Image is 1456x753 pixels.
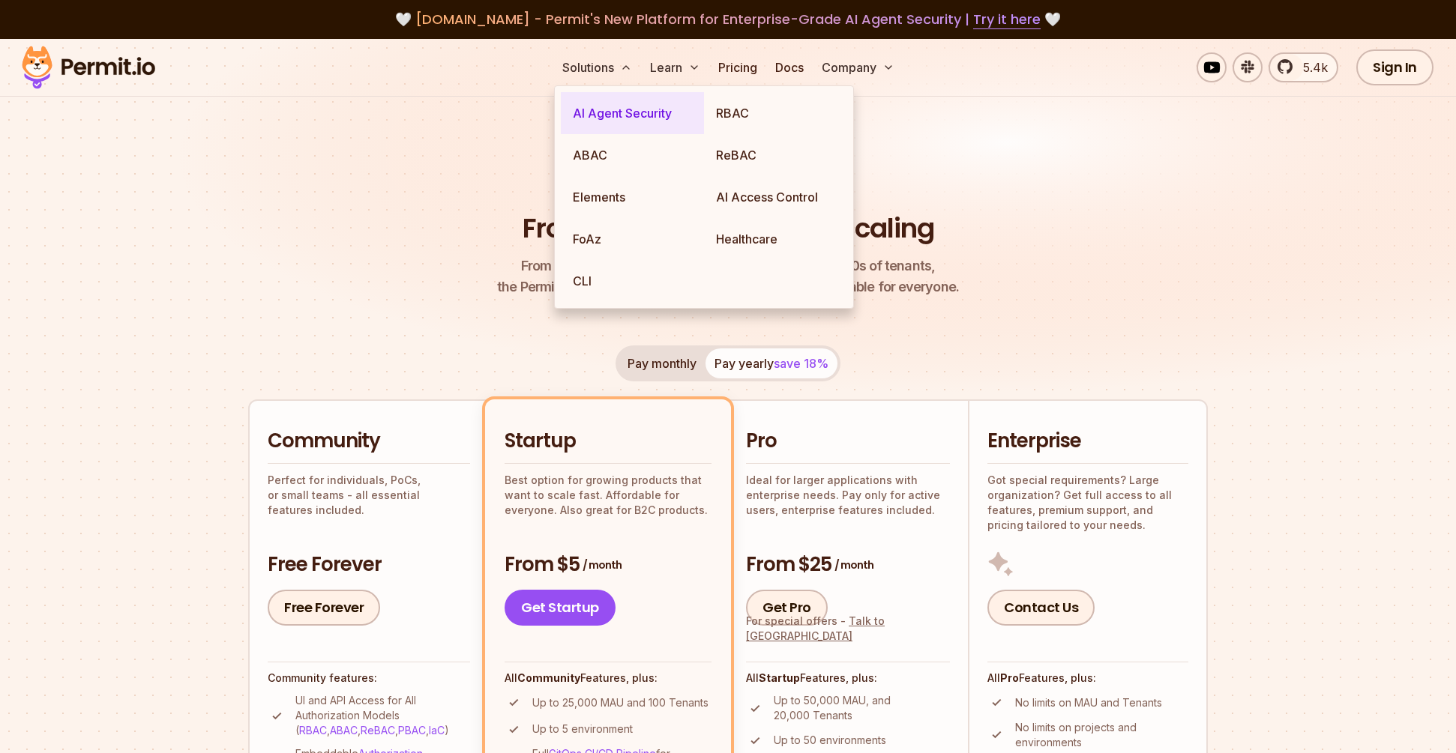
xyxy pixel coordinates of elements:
[561,92,704,134] a: AI Agent Security
[505,671,712,686] h4: All Features, plus:
[556,52,638,82] button: Solutions
[295,693,470,738] p: UI and API Access for All Authorization Models ( , , , , )
[987,671,1188,686] h4: All Features, plus:
[361,724,395,737] a: ReBAC
[834,557,873,572] span: / month
[268,590,380,626] a: Free Forever
[1015,695,1162,710] p: No limits on MAU and Tenants
[429,724,445,737] a: IaC
[987,590,1095,626] a: Contact Us
[330,724,358,737] a: ABAC
[1294,58,1328,76] span: 5.4k
[532,722,633,737] p: Up to 5 environment
[619,348,706,378] button: Pay monthly
[712,52,763,82] a: Pricing
[561,134,704,176] a: ABAC
[561,218,704,260] a: FoAz
[746,590,828,626] a: Get Pro
[505,590,616,626] a: Get Startup
[36,9,1420,30] div: 🤍 🤍
[497,255,959,297] p: the Permit pricing model is simple, transparent, and affordable for everyone.
[268,671,470,686] h4: Community features:
[704,176,847,218] a: AI Access Control
[816,52,900,82] button: Company
[704,218,847,260] a: Healthcare
[746,473,950,518] p: Ideal for larger applications with enterprise needs. Pay only for active users, enterprise featur...
[268,428,470,455] h2: Community
[704,92,847,134] a: RBAC
[704,134,847,176] a: ReBAC
[644,52,706,82] button: Learn
[746,671,950,686] h4: All Features, plus:
[759,671,800,684] strong: Startup
[415,10,1041,28] span: [DOMAIN_NAME] - Permit's New Platform for Enterprise-Grade AI Agent Security |
[268,551,470,578] h3: Free Forever
[561,260,704,302] a: CLI
[774,693,950,723] p: Up to 50,000 MAU, and 20,000 Tenants
[774,733,886,748] p: Up to 50 environments
[561,176,704,218] a: Elements
[746,551,950,578] h3: From $25
[517,671,580,684] strong: Community
[505,428,712,455] h2: Startup
[769,52,810,82] a: Docs
[746,428,950,455] h2: Pro
[583,557,622,572] span: / month
[15,42,162,93] img: Permit logo
[523,210,934,247] h1: From Free to Predictable Scaling
[268,473,470,518] p: Perfect for individuals, PoCs, or small teams - all essential features included.
[505,551,712,578] h3: From $5
[973,10,1041,29] a: Try it here
[1269,52,1338,82] a: 5.4k
[746,614,950,644] div: For special offers -
[532,695,709,710] p: Up to 25,000 MAU and 100 Tenants
[1356,49,1434,85] a: Sign In
[398,724,426,737] a: PBAC
[1000,671,1019,684] strong: Pro
[497,255,959,276] span: From a startup with 100 users to an enterprise with 1000s of tenants,
[299,724,327,737] a: RBAC
[505,473,712,518] p: Best option for growing products that want to scale fast. Affordable for everyone. Also great for...
[1015,720,1188,750] p: No limits on projects and environments
[987,428,1188,455] h2: Enterprise
[987,473,1188,533] p: Got special requirements? Large organization? Get full access to all features, premium support, a...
